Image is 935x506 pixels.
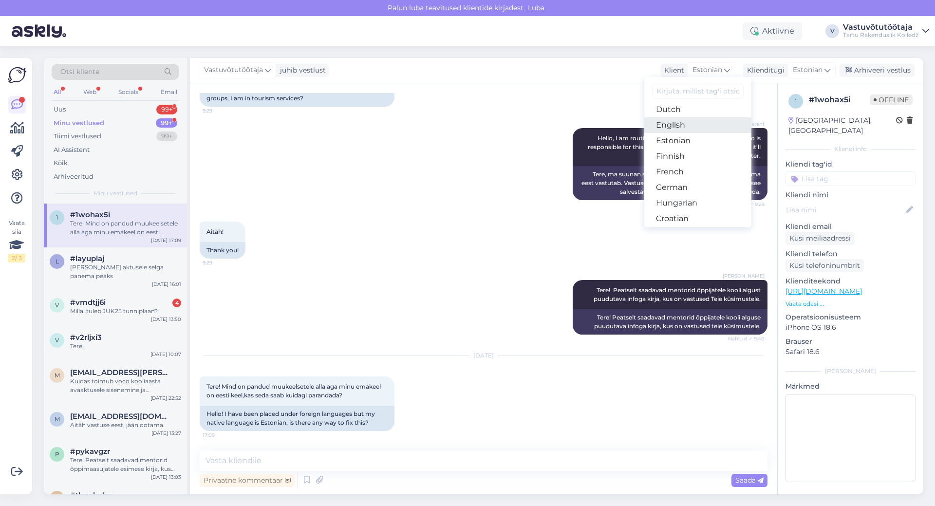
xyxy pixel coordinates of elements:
span: #layuplaj [70,254,104,263]
span: Tere! Mind on pandud muukeelsetele alla aga minu emakeel on eesti keel,kas seda saab kuidagi para... [206,383,382,399]
div: Kuidas toimub voco kooliaasta avaaktusele sisenemine ja pääsemine? Kas [PERSON_NAME] id-kaarti, e... [70,377,181,394]
div: 4 [172,299,181,307]
div: [DATE] [200,351,767,360]
span: #thgpkpha [70,491,112,500]
span: Hello, I am routing this question to the colleague who is responsible for this topic. The reply m... [588,134,762,159]
div: Kõik [54,158,68,168]
div: Aktiivne [743,22,802,40]
div: Tere, ma suunan selle küsimuse kolleegile, kes selle teema eest vastutab. Vastuse saamine võib ve... [573,166,767,200]
div: Klienditugi [743,65,785,75]
div: Minu vestlused [54,118,104,128]
span: Otsi kliente [60,67,99,77]
div: Millal tuleb JUK25 tunniplaan? [70,307,181,316]
p: Märkmed [785,381,916,392]
div: 2 / 3 [8,254,25,262]
div: 99+ [156,118,177,128]
a: Hungarian [644,195,751,211]
p: Kliendi tag'id [785,159,916,169]
span: 9:29 [203,259,239,266]
p: iPhone OS 18.6 [785,322,916,333]
p: Kliendi nimi [785,190,916,200]
span: Tere! Peatselt saadavad mentorid õppijatele kooli algust puudutava infoga kirja, kus on vastused ... [594,286,762,302]
div: Uus [54,105,66,114]
img: Askly Logo [8,66,26,84]
div: Tartu Rakenduslik Kolledž [843,31,918,39]
a: Finnish [644,149,751,164]
div: Email [159,86,179,98]
span: #vmdtjj6i [70,298,106,307]
input: Lisa nimi [786,205,904,215]
span: v [55,337,59,344]
div: Vaata siia [8,219,25,262]
div: [DATE] 17:09 [151,237,181,244]
div: Tere! Mind on pandud muukeelsetele alla aga minu emakeel on eesti keel,kas seda saab kuidagi para... [70,219,181,237]
div: # 1wohax5i [809,94,870,106]
a: German [644,180,751,195]
span: mirjam.hendrikson@gmail.com [70,368,171,377]
div: [DATE] 10:07 [150,351,181,358]
div: [DATE] 16:01 [152,281,181,288]
p: Safari 18.6 [785,347,916,357]
p: Klienditeekond [785,276,916,286]
div: Küsi meiliaadressi [785,232,855,245]
span: Offline [870,94,913,105]
div: Klient [660,65,684,75]
div: [DATE] 13:50 [151,316,181,323]
div: Arhiveeri vestlus [840,64,915,77]
div: Vastuvõtutöötaja [843,23,918,31]
a: VastuvõtutöötajaTartu Rakenduslik Kolledž [843,23,929,39]
input: Lisa tag [785,171,916,186]
input: Kirjuta, millist tag'i otsid [652,84,744,99]
span: v [55,301,59,309]
div: Web [81,86,98,98]
div: Tere! Peatselt saadavad mentorid õppijatele kooli alguse puudutava infoga kirja, kus on vastused ... [573,309,767,335]
div: V [825,24,839,38]
div: 99+ [156,105,177,114]
div: juhib vestlust [276,65,326,75]
a: English [644,117,751,133]
div: Arhiveeritud [54,172,93,182]
span: #v2rljxi3 [70,333,102,342]
p: Vaata edasi ... [785,300,916,308]
div: Thank you! [200,242,245,259]
span: m [55,372,60,379]
a: Dutch [644,102,751,117]
span: Estonian [692,65,722,75]
span: #pykavgzr [70,447,110,456]
span: 1 [56,214,58,221]
div: Hello! I have been placed under foreign languages ​​but my native language is Estonian, is there ... [200,406,394,431]
a: Croatian [644,211,751,226]
div: [DATE] 22:52 [150,394,181,402]
div: 99+ [156,131,177,141]
div: Kliendi info [785,145,916,153]
div: Tere! Peatselt saadavad mentorid õppimaasujatele esimese kirja, kus kõik olulisimad küsimused vas... [70,456,181,473]
span: [PERSON_NAME] [723,272,765,280]
span: p [55,450,59,458]
span: Vastuvõtutöötaja [204,65,263,75]
span: Saada [735,476,764,485]
div: Küsi telefoninumbrit [785,259,864,272]
div: [DATE] 13:03 [151,473,181,481]
span: m [55,415,60,423]
div: AI Assistent [54,145,90,155]
span: Luba [525,3,547,12]
span: Minu vestlused [93,189,137,198]
span: l [56,258,59,265]
p: Operatsioonisüsteem [785,312,916,322]
span: 17:09 [203,431,239,439]
span: Aitäh! [206,228,224,235]
div: Aitäh vastuse eest, jään ootama. [70,421,181,430]
div: Tiimi vestlused [54,131,101,141]
span: 1 [795,97,797,105]
div: All [52,86,63,98]
span: Nähtud ✓ 9:40 [728,335,765,342]
span: Estonian [793,65,823,75]
div: [DATE] 13:27 [151,430,181,437]
a: French [644,164,751,180]
div: Privaatne kommentaar [200,474,295,487]
div: How do I know which group I am in if my specialty is two groups, I am in tourism services? [200,81,394,107]
p: Kliendi telefon [785,249,916,259]
div: [PERSON_NAME] aktusele selga panema peaks [70,263,181,281]
span: miikaelneumann14@gmail.com [70,412,171,421]
div: [GEOGRAPHIC_DATA], [GEOGRAPHIC_DATA] [788,115,896,136]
